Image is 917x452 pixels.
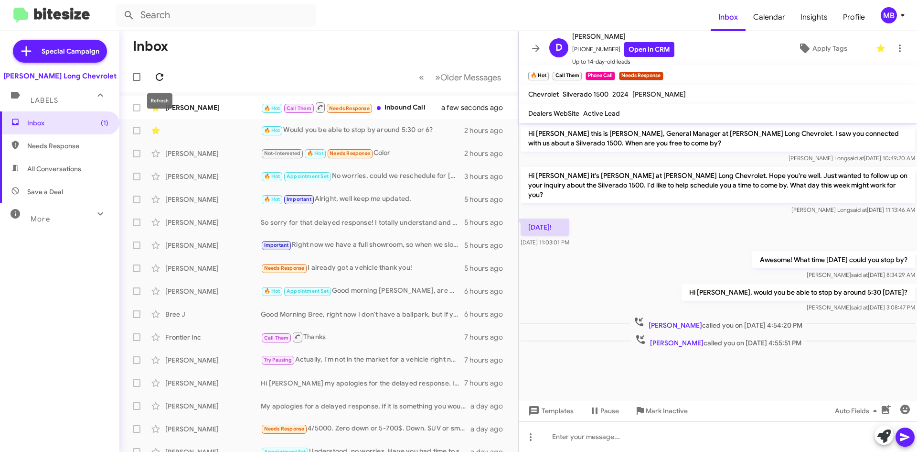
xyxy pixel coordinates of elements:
span: [PERSON_NAME] [650,339,704,347]
p: Hi [PERSON_NAME], would you be able to stop by around 5:30 [DATE]? [682,284,915,301]
div: [PERSON_NAME] [165,355,261,365]
div: No worries, could we reschedule for [DATE]? [261,171,464,182]
div: 2 hours ago [464,149,511,158]
span: Appointment Set [287,173,329,179]
button: Apply Tags [773,40,871,57]
button: Previous [413,67,430,87]
span: Needs Response [329,105,370,111]
div: 3 hours ago [464,172,511,181]
span: [PERSON_NAME] [DATE] 8:34:29 AM [807,271,915,278]
span: Auto Fields [835,402,881,419]
div: I already got a vehicle thank you! [261,263,464,274]
div: 6 hours ago [464,309,511,319]
span: [PERSON_NAME] [572,31,674,42]
span: Needs Response [264,426,305,432]
div: Good Morning Bree, right now I don't have a ballpark, but if you had some time to bring it by so ... [261,309,464,319]
span: Save a Deal [27,187,63,197]
button: Next [429,67,507,87]
div: My apologies for a delayed response, if it is something you would consider, please let me know wh... [261,401,470,411]
div: Alright, well keep me updated. [261,194,464,205]
a: Calendar [746,3,793,31]
span: [DATE] 11:03:01 PM [521,239,569,246]
div: 7 hours ago [464,378,511,388]
span: Try Pausing [264,357,292,363]
div: MB [881,7,897,23]
span: Inbox [27,118,108,128]
div: 5 hours ago [464,241,511,250]
span: More [31,215,50,223]
span: » [435,71,440,83]
span: Call Them [264,335,289,341]
div: Good morning [PERSON_NAME], are we still on for our appointment at 3pm [DATE]? [261,286,464,297]
span: [PERSON_NAME] [632,90,686,99]
span: said at [850,206,867,213]
span: Important [264,242,289,248]
div: a few seconds ago [453,103,511,112]
span: All Conversations [27,164,81,174]
span: 🔥 Hot [264,127,280,133]
div: [PERSON_NAME] [165,424,261,434]
div: [PERSON_NAME] [165,103,261,112]
div: 5 hours ago [464,195,511,204]
span: Profile [835,3,873,31]
span: Templates [526,402,574,419]
span: Call Them [287,105,311,111]
div: 5 hours ago [464,264,511,273]
div: 7 hours ago [464,355,511,365]
p: Awesome! What time [DATE] could you stop by? [752,251,915,268]
div: Inbound Call [261,101,453,113]
div: 7 hours ago [464,332,511,342]
span: [PERSON_NAME] Long [DATE] 10:49:20 AM [789,154,915,162]
span: Needs Response [330,150,370,156]
span: 2024 [612,90,629,99]
div: 2 hours ago [464,126,511,135]
span: (1) [101,118,108,128]
button: Templates [519,402,581,419]
span: Not-Interested [264,150,301,156]
span: called you on [DATE] 4:55:51 PM [631,334,805,348]
div: Bree J [165,309,261,319]
div: Color [261,148,464,159]
div: Right now we have a full showroom, so when we slow down I can get you some numbers. However, it w... [261,240,464,251]
a: Open in CRM [624,42,674,57]
div: a day ago [470,424,511,434]
div: 5 hours ago [464,218,511,227]
div: a day ago [470,401,511,411]
a: Insights [793,3,835,31]
small: 🔥 Hot [528,72,549,80]
div: 6 hours ago [464,287,511,296]
div: Would you be able to stop by around 5:30 or 6? [261,125,464,136]
button: Mark Inactive [627,402,695,419]
div: Actually, I'm not in the market for a vehicle right now. Only call I made around that day was to ... [261,354,464,365]
span: Appointment Set [287,288,329,294]
div: [PERSON_NAME] Long Chevrolet [3,71,117,81]
span: Special Campaign [42,46,99,56]
span: 🔥 Hot [307,150,323,156]
span: Active Lead [583,109,620,118]
div: [PERSON_NAME] [165,401,261,411]
span: Dealers WebSite [528,109,579,118]
div: Refresh [147,93,172,109]
span: said at [851,304,868,311]
h1: Inbox [133,39,168,54]
span: « [419,71,424,83]
span: Inbox [711,3,746,31]
span: D [555,40,563,55]
span: called you on [DATE] 4:54:20 PM [629,316,806,330]
span: [PERSON_NAME] [649,321,702,330]
small: Phone Call [586,72,615,80]
small: Needs Response [619,72,663,80]
span: Mark Inactive [646,402,688,419]
span: Pause [600,402,619,419]
div: Hi [PERSON_NAME] my apologies for the delayed response. I don't know what offer I could give you ... [261,378,464,388]
p: Hi [PERSON_NAME] this is [PERSON_NAME], General Manager at [PERSON_NAME] Long Chevrolet. I saw yo... [521,125,915,152]
div: Frontier Inc [165,332,261,342]
div: So sorry for that delayed response! I totally understand and once you get your service handled an... [261,218,464,227]
div: [PERSON_NAME] [165,378,261,388]
span: 🔥 Hot [264,288,280,294]
div: [PERSON_NAME] [165,264,261,273]
a: Special Campaign [13,40,107,63]
span: Chevrolet [528,90,559,99]
span: Up to 14-day-old leads [572,57,674,66]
